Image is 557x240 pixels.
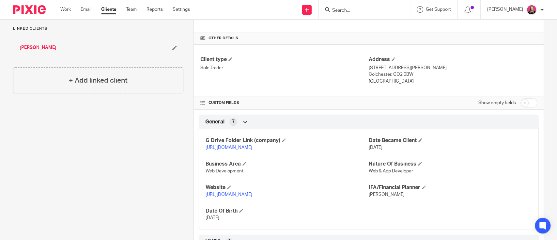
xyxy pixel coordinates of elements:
[126,6,137,13] a: Team
[332,8,390,14] input: Search
[487,6,523,13] p: [PERSON_NAME]
[369,169,413,173] span: Web & App Developer
[13,26,183,31] p: Linked clients
[369,145,382,150] span: [DATE]
[369,78,537,85] p: [GEOGRAPHIC_DATA]
[206,216,219,220] span: [DATE]
[206,169,243,173] span: Web Development
[206,208,369,215] h4: Date Of Birth
[526,5,537,15] img: Team%20headshots.png
[369,192,405,197] span: [PERSON_NAME]
[200,56,369,63] h4: Client type
[200,65,369,71] p: Sole Trader
[369,161,532,168] h4: Nature Of Business
[369,65,537,71] p: [STREET_ADDRESS][PERSON_NAME]
[200,100,369,105] h4: CUSTOM FIELDS
[232,119,235,125] span: 7
[20,44,56,51] a: [PERSON_NAME]
[206,184,369,191] h4: Website
[101,6,116,13] a: Clients
[173,6,190,13] a: Settings
[206,161,369,168] h4: Business Area
[205,119,224,125] span: General
[69,75,128,86] h4: + Add linked client
[369,71,537,78] p: Colchester, CO2 0BW
[147,6,163,13] a: Reports
[369,137,532,144] h4: Date Became Client
[426,7,451,12] span: Get Support
[209,36,238,41] span: Other details
[369,56,537,63] h4: Address
[206,145,252,150] a: [URL][DOMAIN_NAME]
[369,184,532,191] h4: IFA/Financial Planner
[478,100,516,106] label: Show empty fields
[81,6,91,13] a: Email
[206,192,252,197] a: [URL][DOMAIN_NAME]
[13,5,46,14] img: Pixie
[60,6,71,13] a: Work
[206,137,369,144] h4: G Drive Folder Link (company)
